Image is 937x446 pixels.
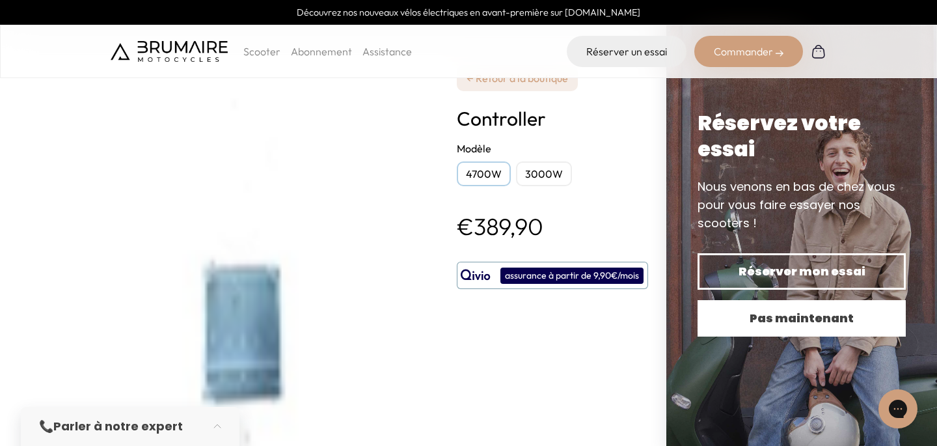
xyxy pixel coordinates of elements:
a: Abonnement [291,45,352,58]
img: right-arrow-2.png [776,49,783,57]
img: logo qivio [461,268,491,283]
a: Assistance [362,45,412,58]
div: 4700W [457,161,511,186]
div: assurance à partir de 9,90€/mois [500,268,644,284]
div: 3000W [516,161,572,186]
img: Panier [811,44,826,59]
a: Réserver un essai [567,36,686,67]
p: €389,90 [457,214,543,240]
div: Commander [694,36,803,67]
iframe: Gorgias live chat messenger [872,385,924,433]
h2: Modèle [457,141,815,156]
button: assurance à partir de 9,90€/mois [457,262,648,289]
p: Scooter [243,44,280,59]
img: Brumaire Motocycles [111,41,228,62]
h1: Controller [457,107,815,130]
